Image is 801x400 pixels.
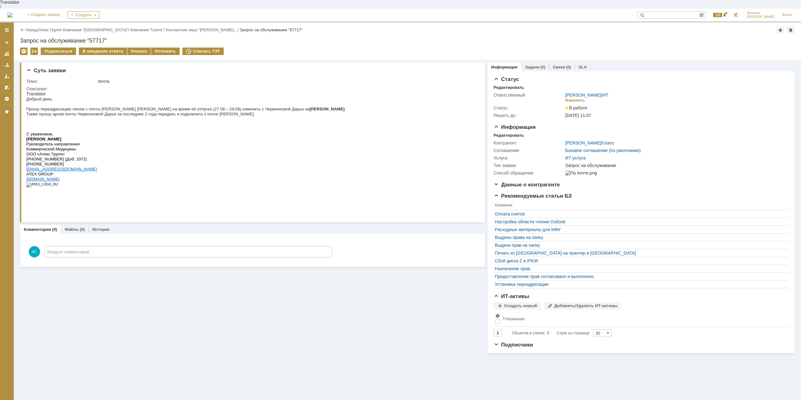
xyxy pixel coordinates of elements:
[20,38,795,44] div: Запрос на обслуживание "57717"
[38,28,61,32] a: Атекс Групп
[130,28,163,32] a: Компания "Users"
[495,219,784,224] a: Настройка области чтения Outlook
[491,65,518,69] a: Информация
[747,11,775,15] span: Яковлев
[495,235,784,240] a: Выданы права на папку
[565,93,609,98] div: /
[495,282,784,287] a: Установка переадресации
[494,105,564,110] div: Статус:
[26,28,37,32] a: Назад
[495,251,784,256] div: Печать из [GEOGRAPHIC_DATA] на принтер в [GEOGRAPHIC_DATA]
[494,170,564,175] div: Способ обращения:
[283,15,318,20] b: [PERSON_NAME]
[494,182,560,188] span: Данные о контрагенте
[512,331,545,335] span: Объектов в списке:
[20,48,28,55] div: Удалить
[26,79,97,84] div: Тема:
[501,312,785,327] th: Название
[494,133,524,138] div: Редактировать
[732,11,739,19] a: Перейти в интерфейс администратора
[80,227,85,232] div: (0)
[8,13,13,18] a: Перейти на домашнюю страницу
[2,71,12,81] a: Мои заявки
[494,342,533,348] span: Подписчики
[26,68,66,73] span: Суть заявки
[494,293,529,299] span: ИТ-активы
[494,155,564,160] div: Услуга:
[778,9,796,21] a: Выйти
[166,28,240,32] div: /
[166,28,238,32] a: Контактное лицо "[PERSON_NAME]…
[525,65,539,69] a: Задачи
[2,94,12,104] a: Настройки
[565,148,641,153] a: Базовое соглашение (по умолчанию)
[494,93,564,98] div: Ответственный:
[30,48,38,55] div: Работа с массовостью
[565,98,585,103] div: Изменить
[24,227,51,232] a: Комментарии
[494,85,524,90] div: Редактировать
[565,105,587,110] span: В работе
[495,274,784,279] a: Предоставление прав согласовано и выполнено.
[565,140,601,145] a: [PERSON_NAME]
[494,148,564,153] div: Соглашение:
[98,79,474,84] div: почта
[2,60,12,70] a: Заявки в моей ответственности
[579,65,587,69] a: SLA
[699,12,705,18] span: Расширенный поиск
[494,202,785,210] th: Название
[494,76,519,82] span: Статус
[2,49,12,59] a: Заявки на командах
[26,86,475,91] div: Описание:
[29,246,40,257] span: ЯС
[743,9,778,21] a: Яковлев[PERSON_NAME]
[709,9,728,21] div: Открыть панель уведомлений
[8,13,13,18] img: logo
[495,266,784,271] a: Назначение прав.
[495,227,784,232] a: Расходные материалы для МФУ
[565,155,586,160] a: ИТ-услуга
[495,258,784,263] a: Сбой диска Z в IPKIR
[495,313,500,318] span: Настройки
[512,329,590,337] i: Строк на странице:
[494,124,536,130] span: Информация
[38,28,63,32] div: /
[506,316,525,321] div: Название
[494,193,572,199] span: Рекомендуемые статьи БЗ
[713,13,722,17] span: 108
[566,65,571,69] div: (0)
[63,28,130,32] div: /
[787,26,794,34] div: Сделать домашней страницей
[547,329,549,337] div: 0
[494,113,564,118] div: Решить до:
[494,140,564,145] div: Контрагент:
[540,65,545,69] div: (0)
[495,211,784,216] a: Оплата счетов
[565,93,601,98] a: [PERSON_NAME]
[565,113,591,118] span: [DATE] 11:07
[2,38,12,48] a: Создать заявку
[92,227,109,232] a: История
[603,140,614,145] a: Users
[553,65,565,69] a: Связи
[495,243,784,248] a: Выдача прав на папку
[494,163,564,168] div: Тип заявки:
[68,11,99,19] div: Создать
[63,28,128,32] a: Компания "[GEOGRAPHIC_DATA]"
[240,28,303,32] div: Запрос на обслуживание "57717"
[130,28,166,32] div: /
[565,170,597,175] img: По почте.png
[2,83,12,93] a: Мои согласования
[52,227,57,232] div: (0)
[565,140,614,145] div: /
[64,227,79,232] a: Файлы
[37,27,38,32] div: |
